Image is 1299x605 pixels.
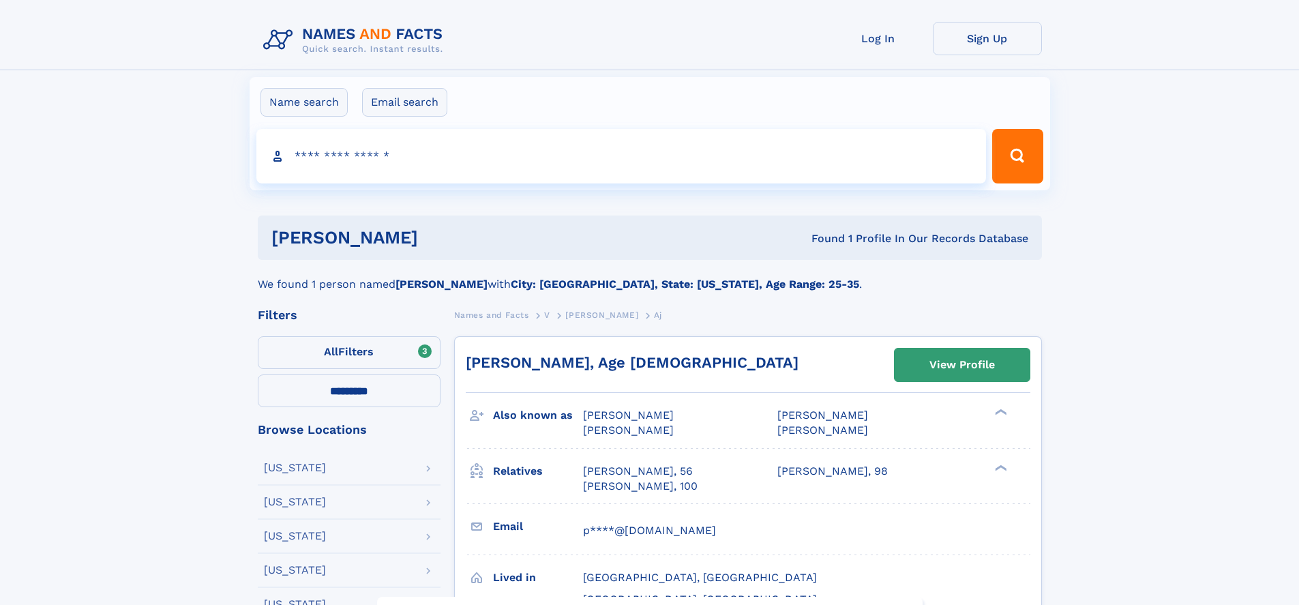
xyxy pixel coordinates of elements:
h3: Lived in [493,566,583,589]
div: [US_STATE] [264,497,326,507]
label: Name search [260,88,348,117]
a: [PERSON_NAME], 98 [777,464,888,479]
label: Email search [362,88,447,117]
a: [PERSON_NAME], 100 [583,479,698,494]
a: Names and Facts [454,306,529,323]
b: City: [GEOGRAPHIC_DATA], State: [US_STATE], Age Range: 25-35 [511,278,859,291]
a: [PERSON_NAME] [565,306,638,323]
button: Search Button [992,129,1043,183]
span: All [324,345,338,358]
span: [PERSON_NAME] [777,424,868,437]
div: View Profile [929,349,995,381]
a: [PERSON_NAME], Age [DEMOGRAPHIC_DATA] [466,354,798,371]
h3: Relatives [493,460,583,483]
img: Logo Names and Facts [258,22,454,59]
div: [US_STATE] [264,462,326,473]
div: We found 1 person named with . [258,260,1042,293]
span: [PERSON_NAME] [583,409,674,422]
div: [US_STATE] [264,565,326,576]
a: View Profile [895,349,1030,381]
span: Aj [654,310,662,320]
div: ❯ [991,463,1008,472]
div: ❯ [991,408,1008,417]
span: V [544,310,550,320]
input: search input [256,129,987,183]
div: Browse Locations [258,424,441,436]
a: V [544,306,550,323]
span: [GEOGRAPHIC_DATA], [GEOGRAPHIC_DATA] [583,571,817,584]
a: Sign Up [933,22,1042,55]
div: [US_STATE] [264,531,326,542]
span: [PERSON_NAME] [583,424,674,437]
a: [PERSON_NAME], 56 [583,464,693,479]
h3: Also known as [493,404,583,427]
a: Log In [824,22,933,55]
div: Filters [258,309,441,321]
h3: Email [493,515,583,538]
b: [PERSON_NAME] [395,278,488,291]
label: Filters [258,336,441,369]
span: [PERSON_NAME] [565,310,638,320]
h1: [PERSON_NAME] [271,229,615,246]
div: Found 1 Profile In Our Records Database [614,231,1028,246]
span: [PERSON_NAME] [777,409,868,422]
